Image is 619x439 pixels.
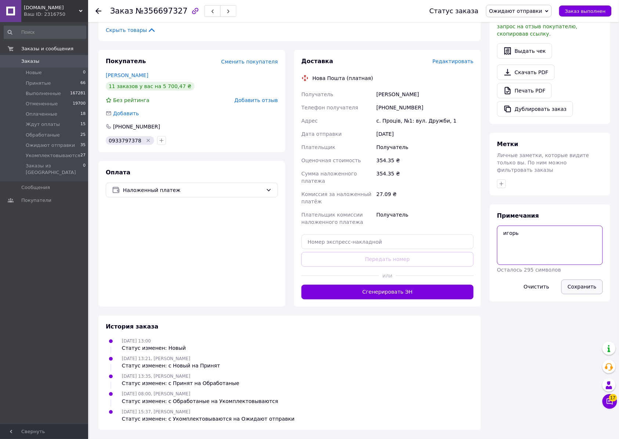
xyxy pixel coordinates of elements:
[26,121,60,128] span: Ждут оплаты
[122,380,239,387] div: Статус изменен: с Принят на Обработаные
[26,163,83,176] span: Заказы из [GEOGRAPHIC_DATA]
[122,416,294,423] div: Статус изменен: с Укомплектовываются на Ожидают отправки
[26,111,57,117] span: Оплаченные
[70,90,86,97] span: 167281
[106,72,148,78] a: [PERSON_NAME]
[301,157,361,163] span: Оценочная стоимость
[301,235,474,249] input: Номер экспресс-накладной
[122,392,190,397] span: [DATE] 08:00, [PERSON_NAME]
[21,46,73,52] span: Заказы и сообщения
[301,131,342,137] span: Дата отправки
[559,6,612,17] button: Заказ выполнен
[26,101,58,107] span: Отмененные
[518,280,556,294] button: Очистить
[301,58,333,65] span: Доставка
[301,105,358,110] span: Телефон получателя
[112,123,161,130] div: [PHONE_NUMBER]
[80,132,86,138] span: 25
[106,169,130,176] span: Оплата
[609,394,617,402] span: 17
[24,11,88,18] div: Ваш ID: 2316750
[95,7,101,15] div: Вернуться назад
[106,82,195,91] div: 11 заказов у вас на 5 700,47 ₴
[109,138,141,144] span: 0933797378
[26,152,80,159] span: Укомплектовываются
[122,356,190,362] span: [DATE] 13:21, [PERSON_NAME]
[565,8,606,14] span: Заказ выполнен
[301,171,357,184] span: Сумма наложенного платежа
[122,398,278,405] div: Статус изменен: с Обработаные на Укомплектовываются
[375,188,475,208] div: 27.09 ₴
[122,339,151,344] span: [DATE] 13:00
[145,138,151,144] svg: Удалить метку
[375,114,475,127] div: с. Проців, №1: вул. Дружби, 1
[489,8,543,14] span: Ожидают отправки
[497,267,561,273] span: Осталось 295 символов
[21,58,39,65] span: Заказы
[21,184,50,191] span: Сообщения
[106,26,156,34] span: Скрыть товары
[497,65,555,80] a: Скачать PDF
[497,83,552,98] a: Печать PDF
[497,43,552,59] button: Выдать чек
[497,16,597,37] span: У вас есть 29 дней, чтобы отправить запрос на отзыв покупателю, скопировав ссылку.
[80,111,86,117] span: 18
[375,208,475,229] div: Получатель
[497,101,573,117] button: Дублировать заказ
[235,97,278,103] span: Добавить отзыв
[4,26,86,39] input: Поиск
[122,374,190,379] span: [DATE] 13:35, [PERSON_NAME]
[122,410,190,415] span: [DATE] 15:37, [PERSON_NAME]
[497,141,518,148] span: Метки
[21,197,51,204] span: Покупатели
[106,58,146,65] span: Покупатель
[311,75,375,82] div: Нова Пошта (платная)
[301,144,336,150] span: Плательщик
[26,142,75,149] span: Ожидают отправки
[106,323,159,330] span: История заказа
[497,212,539,219] span: Примечания
[26,80,51,87] span: Принятые
[113,110,139,116] span: Добавить
[123,186,263,194] span: Наложенный платеж
[83,163,86,176] span: 0
[24,4,79,11] span: Agroretail.com.ua
[26,69,42,76] span: Новые
[26,132,60,138] span: Обработаные
[110,7,133,15] span: Заказ
[83,69,86,76] span: 0
[80,142,86,149] span: 35
[432,58,474,64] span: Редактировать
[375,101,475,114] div: [PHONE_NUMBER]
[430,7,479,15] div: Статус заказа
[375,127,475,141] div: [DATE]
[497,226,603,265] textarea: игорь
[80,152,86,159] span: 27
[301,91,333,97] span: Получатель
[561,280,603,294] button: Сохранить
[379,272,396,280] span: или
[73,101,86,107] span: 19700
[122,345,186,352] div: Статус изменен: Новый
[375,154,475,167] div: 354.35 ₴
[375,141,475,154] div: Получатель
[80,80,86,87] span: 66
[375,88,475,101] div: [PERSON_NAME]
[135,7,188,15] span: №356697327
[301,118,318,124] span: Адрес
[497,152,589,173] span: Личные заметки, которые видите только вы. По ним можно фильтровать заказы
[301,285,474,300] button: Сгенерировать ЭН
[375,167,475,188] div: 354.35 ₴
[301,191,372,204] span: Комиссия за наложенный платёж
[113,97,149,103] span: Без рейтинга
[602,394,617,409] button: Чат с покупателем17
[80,121,86,128] span: 15
[26,90,61,97] span: Выполненные
[122,362,220,370] div: Статус изменен: с Новый на Принят
[301,212,363,225] span: Плательщик комиссии наложенного платежа
[221,59,278,65] span: Сменить покупателя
